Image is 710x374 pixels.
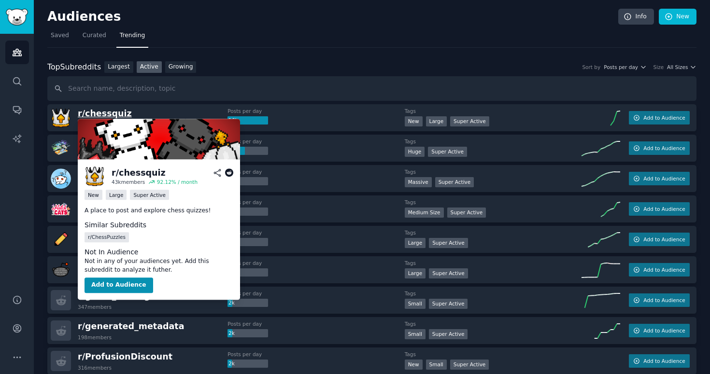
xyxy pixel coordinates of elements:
button: Add to Audience [629,354,690,368]
div: Top Subreddits [47,61,101,73]
dt: Tags [405,320,582,327]
span: Saved [51,31,69,40]
div: 7k [227,147,268,155]
span: Add to Audience [643,114,685,121]
div: 5k [227,177,268,186]
dt: Not In Audience [85,247,233,257]
span: Add to Audience [643,297,685,304]
div: Super Active [429,329,468,339]
button: Add to Audience [629,202,690,216]
div: 347 members [78,304,112,310]
div: Small [405,329,426,339]
img: GummySearch logo [6,9,28,26]
div: Super Active [450,116,489,126]
div: 2k [227,329,268,338]
img: AskReddit [51,168,71,189]
img: Pixelary [51,229,71,249]
dt: Posts per day [227,108,404,114]
span: Posts per day [604,64,638,70]
div: Super Active [429,268,468,278]
a: Active [137,61,162,73]
button: Add to Audience [629,233,690,246]
span: Add to Audience [643,175,685,182]
dt: Posts per day [227,290,404,297]
img: PokemonGoRaids [51,138,71,158]
dt: Posts per day [227,260,404,266]
dt: Tags [405,138,582,145]
img: chessquiz [51,108,71,128]
div: New [405,116,423,126]
div: Size [653,64,664,70]
dt: Posts per day [227,320,404,327]
dt: Posts per day [227,199,404,206]
div: Large [405,238,426,248]
dt: Tags [405,168,582,175]
div: Super Active [429,299,468,309]
div: Super Active [130,190,169,200]
img: chessquiz [78,119,240,159]
a: Curated [79,28,110,48]
button: Add to Audience [85,277,153,293]
div: Large [405,268,426,278]
div: 92.12 % / month [157,179,198,186]
p: A place to post and explore chess quizzes! [85,207,233,215]
div: 316 members [78,364,112,371]
div: New [85,190,102,200]
a: Largest [104,61,133,73]
dt: Tags [405,108,582,114]
div: Super Active [435,177,474,187]
button: Add to Audience [629,111,690,125]
span: r/ generated_metadata [78,321,185,331]
dd: Not in any of your audiences yet. Add this subreddit to analyze it futher. [85,257,233,274]
button: Posts per day [604,64,646,70]
h2: Audiences [47,9,618,25]
button: Add to Audience [629,324,690,337]
div: Massive [405,177,432,187]
dt: Tags [405,199,582,206]
span: All Sizes [667,64,688,70]
div: Small [405,299,426,309]
a: Saved [47,28,72,48]
div: 2k [227,238,268,247]
span: Add to Audience [643,206,685,212]
dt: Tags [405,351,582,358]
div: Super Active [429,238,468,248]
div: Super Active [428,147,467,157]
dt: Tags [405,229,582,236]
dt: Similar Subreddits [85,220,233,230]
input: Search name, description, topic [47,76,696,101]
img: chessquiz [85,166,105,186]
span: Add to Audience [643,266,685,273]
dt: Posts per day [227,229,404,236]
span: Add to Audience [643,358,685,364]
img: AutoNewspaper [51,260,71,280]
span: Curated [83,31,106,40]
dt: Tags [405,290,582,297]
button: Add to Audience [629,141,690,155]
div: Super Active [450,360,489,370]
div: Small [426,360,447,370]
dt: Posts per day [227,168,404,175]
a: Trending [116,28,148,48]
dt: Posts per day [227,138,404,145]
div: r/ chessquiz [112,167,166,179]
dt: Posts per day [227,351,404,358]
button: All Sizes [667,64,696,70]
button: Add to Audience [629,172,690,185]
div: Large [106,190,127,200]
span: r/ ChessPuzzles [88,234,126,240]
div: 198 members [78,334,112,341]
div: Huge [405,147,425,157]
div: 2k [227,268,268,277]
div: Large [426,116,447,126]
img: hatchcats [51,199,71,219]
button: Add to Audience [629,263,690,277]
span: Add to Audience [643,236,685,243]
span: Trending [120,31,145,40]
div: Super Active [447,208,486,218]
span: Add to Audience [643,327,685,334]
a: Growing [165,61,197,73]
a: Info [618,9,654,25]
dt: Tags [405,260,582,266]
div: 2k [227,360,268,368]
